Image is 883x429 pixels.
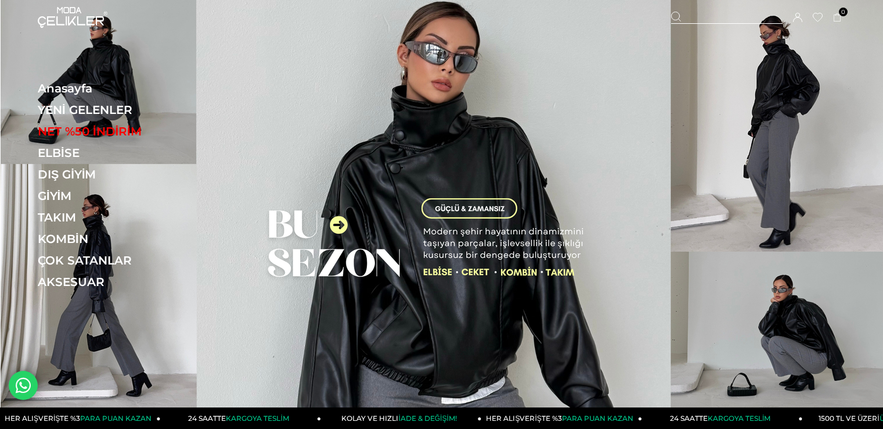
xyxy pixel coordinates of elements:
[38,124,197,138] a: NET %50 İNDİRİM
[839,8,848,16] span: 0
[398,414,456,423] span: İADE & DEĞİŞİM!
[833,13,842,22] a: 0
[38,7,107,28] img: logo
[708,414,770,423] span: KARGOYA TESLİM
[80,414,152,423] span: PARA PUAN KAZAN
[38,232,197,246] a: KOMBİN
[38,167,197,181] a: DIŞ GİYİM
[38,103,197,117] a: YENİ GELENLER
[38,146,197,160] a: ELBİSE
[642,407,803,429] a: 24 SAATTEKARGOYA TESLİM
[161,407,322,429] a: 24 SAATTEKARGOYA TESLİM
[38,189,197,203] a: GİYİM
[38,275,197,289] a: AKSESUAR
[562,414,633,423] span: PARA PUAN KAZAN
[226,414,289,423] span: KARGOYA TESLİM
[38,210,197,224] a: TAKIM
[38,81,197,95] a: Anasayfa
[321,407,482,429] a: KOLAY VE HIZLIİADE & DEĞİŞİM!
[482,407,643,429] a: HER ALIŞVERİŞTE %3PARA PUAN KAZAN
[38,253,197,267] a: ÇOK SATANLAR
